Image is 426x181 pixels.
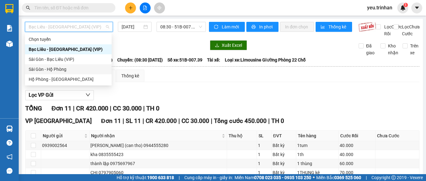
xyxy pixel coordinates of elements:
[43,132,83,139] span: Người gửi
[125,2,136,13] button: plus
[3,14,119,29] li: [STREET_ADDRESS][PERSON_NAME]
[73,105,75,112] span: |
[222,23,240,30] span: Làm mới
[29,22,109,32] span: Bạc Liêu - Sài Gòn (VIP)
[207,56,220,63] span: Tài xế:
[6,41,13,47] img: warehouse-icon
[160,22,202,32] span: 08:30 - 51B-007.39
[128,6,133,10] span: plus
[214,117,267,125] span: Tổng cước 450.000
[25,34,112,44] div: Chọn tuyến
[340,151,375,158] div: 40.000
[117,174,174,181] span: Hỗ trợ kỹ thuật:
[143,6,147,10] span: file-add
[296,131,339,141] th: Tên hàng
[51,105,71,112] span: Đơn 11
[113,105,142,112] span: CC 30.000
[34,4,108,11] input: Tìm tên, số ĐT hoặc mã đơn
[328,23,347,30] span: Thống kê
[179,174,180,181] span: |
[358,22,376,32] img: 9k=
[235,174,311,181] span: Miền Nam
[362,4,397,12] span: yeu.trinhan
[411,2,422,13] button: caret-down
[182,117,209,125] span: CC 30.000
[36,15,41,20] span: environment
[209,22,245,32] button: syncLàm mới
[408,42,421,56] span: Trên xe
[297,142,337,149] div: 1tum
[90,160,226,167] div: thành lập 0975697967
[146,105,159,112] span: TH 0
[211,117,212,125] span: |
[85,92,90,97] span: down
[214,25,219,30] span: sync
[258,151,270,158] div: 1
[3,29,119,37] li: 0983 44 7777
[399,23,421,37] span: Lọc Chưa Cước
[90,169,226,176] div: CHI 0797905060
[184,174,233,181] span: Cung cấp máy in - giấy in:
[25,64,112,74] div: Sài Gòn - Hộ Phòng
[271,117,284,125] span: TH 0
[385,42,401,56] span: Kho nhận
[334,175,361,180] strong: 0369 525 060
[340,142,375,149] div: 40.000
[272,131,296,141] th: ĐVT
[140,2,151,13] button: file-add
[316,174,361,181] span: Miền Bắc
[25,74,112,84] div: Hộ Phòng - Sài Gòn
[26,6,30,10] span: search
[25,90,94,100] button: Lọc VP Gửi
[375,131,419,141] th: Chưa Cước
[36,4,67,12] b: TRÍ NHÂN
[76,105,108,112] span: CR 420.000
[225,56,306,63] span: Loại xe: Limousine Giường Phòng 22 Chỗ
[258,142,270,149] div: 1
[258,160,270,167] div: 1
[215,43,219,48] span: download
[210,40,247,50] button: downloadXuất Excel
[29,76,108,83] div: Hộ Phòng - [GEOGRAPHIC_DATA]
[273,169,295,176] div: Bất kỳ
[268,117,270,125] span: |
[29,66,108,73] div: Sài Gòn - Hộ Phòng
[7,168,12,174] span: message
[273,151,295,158] div: Bất kỳ
[7,154,12,160] span: notification
[123,117,124,125] span: |
[321,25,326,30] span: bar-chart
[101,117,121,125] span: Đơn 11
[91,132,221,139] span: Người nhận
[126,117,141,125] span: SL 11
[273,142,295,149] div: Bất kỳ
[178,117,180,125] span: |
[246,22,278,32] button: printerIn phơi
[122,23,142,30] input: 12/10/2025
[3,46,64,57] b: GỬI : VP Giá Rai
[25,44,112,54] div: Bạc Liêu - Sài Gòn (VIP)
[400,5,406,11] img: icon-new-feature
[42,142,88,149] div: 0939002564
[6,125,13,132] img: warehouse-icon
[364,42,377,56] span: Đã giao
[117,56,163,63] span: Chuyến: (08:30 [DATE])
[167,56,202,63] span: Số xe: 51B-007.39
[154,2,165,13] button: aim
[366,174,367,181] span: |
[29,46,108,53] div: Bạc Liêu - [GEOGRAPHIC_DATA] (VIP)
[254,175,311,180] strong: 0708 023 035 - 0935 103 250
[5,4,13,13] img: logo-vxr
[391,175,396,180] span: copyright
[36,31,41,36] span: phone
[273,160,295,167] div: Bất kỳ
[29,56,108,63] div: Sài Gòn - Bạc Liêu (VIP)
[29,91,53,99] span: Lọc VP Gửi
[251,25,257,30] span: printer
[316,22,352,32] button: bar-chartThống kê
[90,151,226,158] div: kha 0835555423
[7,140,12,146] span: question-circle
[227,131,257,141] th: Thu hộ
[90,142,226,149] div: [PERSON_NAME] (can tho) 0944555280
[404,3,408,7] sup: 1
